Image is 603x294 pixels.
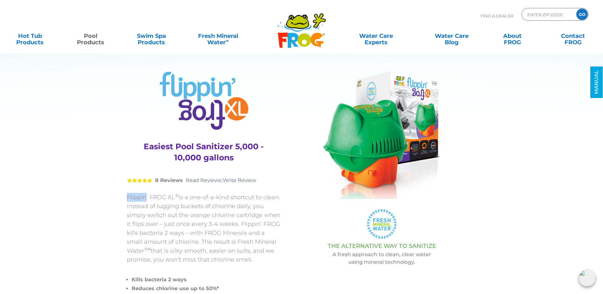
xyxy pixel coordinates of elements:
[579,270,595,286] img: openIcon
[127,193,281,264] p: Flippin’ FROG XL is a one-of-a-kind shortcut to clean. Instead of lugging buckets of chlorine dai...
[297,251,467,266] p: A fresh approach to clean, clear water using mineral technology.
[128,30,175,42] a: Swim SpaProducts
[135,141,273,163] h3: Easiest Pool Sanitizer 5,000 - 10,000 gallons
[160,72,248,130] img: Product Logo
[223,177,256,183] a: Write Review
[338,30,415,42] a: Water CareExperts
[480,8,513,24] p: Find A Dealer
[132,275,281,284] li: Kills bacteria 2 ways
[186,177,221,183] a: Read Reviews
[576,9,588,20] input: GO
[428,30,475,42] a: Water CareBlog
[489,30,536,42] a: AboutFROG
[127,168,281,193] div: |
[297,243,467,249] h3: THE ALTERNATIVE WAY TO SANITIZE
[155,177,183,183] strong: 8 Reviews
[67,30,114,42] a: PoolProducts
[527,10,570,19] input: Zip Code Form
[226,38,229,43] sup: ∞
[175,193,179,198] sup: ®
[549,30,597,42] a: ContactFROG
[590,66,603,98] a: MANUAL
[144,246,151,251] sup: ®∞
[132,284,281,293] li: Reduces chlorine use up to 50%*
[127,178,152,183] span: 5
[6,30,54,42] a: Hot TubProducts
[188,30,248,42] a: Fresh MineralWater∞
